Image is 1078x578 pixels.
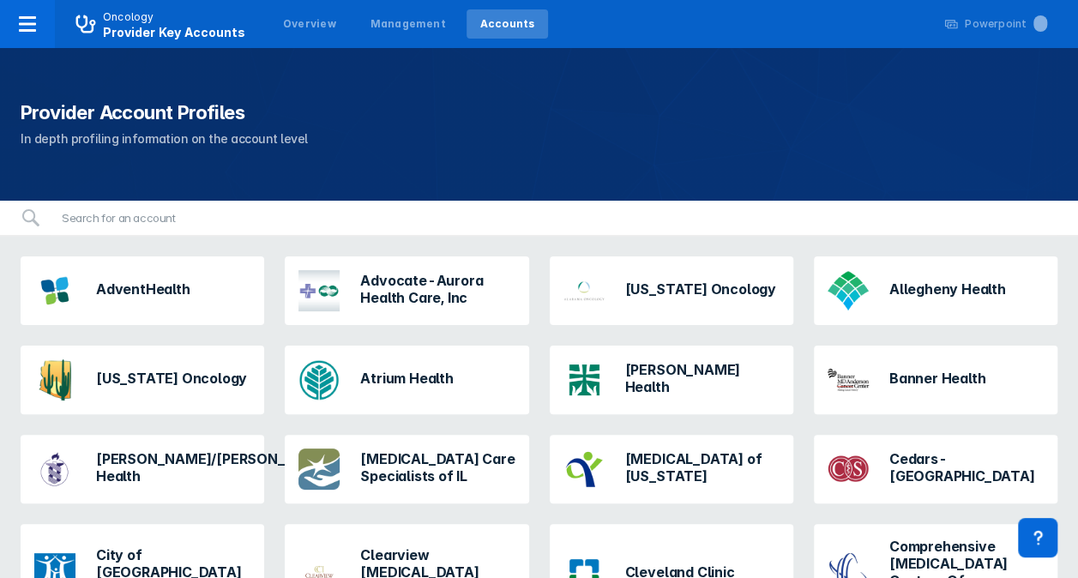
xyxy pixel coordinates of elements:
[96,370,247,387] h3: [US_STATE] Oncology
[51,201,1057,235] input: Search for an account
[285,346,528,414] a: Atrium Health
[21,435,264,503] a: [PERSON_NAME]/[PERSON_NAME] Health
[625,450,780,485] h3: [MEDICAL_DATA] of [US_STATE]
[34,449,75,490] img: beth-israel-deaconess.png
[625,361,780,395] h3: [PERSON_NAME] Health
[103,25,245,39] span: Provider Key Accounts
[285,435,528,503] a: [MEDICAL_DATA] Care Specialists of IL
[889,450,1044,485] h3: Cedars-[GEOGRAPHIC_DATA]
[370,16,446,32] div: Management
[96,450,312,485] h3: [PERSON_NAME]/[PERSON_NAME] Health
[828,449,869,490] img: cedars-sinai-medical-center.png
[298,359,340,400] img: atrium-health.png
[96,280,190,298] h3: AdventHealth
[1018,518,1057,557] div: Contact Support
[563,449,605,490] img: cancer-center-of-ks.png
[34,270,75,311] img: adventhealth.png
[828,270,869,311] img: allegheny-general-hospital.png
[550,346,793,414] a: [PERSON_NAME] Health
[563,270,605,311] img: alabama-oncology.png
[283,16,336,32] div: Overview
[21,346,264,414] a: [US_STATE] Oncology
[285,256,528,325] a: Advocate-Aurora Health Care, Inc
[480,16,535,32] div: Accounts
[298,449,340,490] img: cancer-care-specialist-il.png
[814,256,1057,325] a: Allegheny Health
[360,370,453,387] h3: Atrium Health
[814,346,1057,414] a: Banner Health
[360,450,515,485] h3: [MEDICAL_DATA] Care Specialists of IL
[625,280,776,298] h3: [US_STATE] Oncology
[298,270,340,311] img: advocate-aurora.png
[21,256,264,325] a: AdventHealth
[814,435,1057,503] a: Cedars-[GEOGRAPHIC_DATA]
[889,370,985,387] h3: Banner Health
[269,9,350,39] a: Overview
[357,9,460,39] a: Management
[965,16,1047,32] div: Powerpoint
[828,359,869,400] img: banner-md-anderson.png
[467,9,549,39] a: Accounts
[889,280,1006,298] h3: Allegheny Health
[34,359,75,400] img: az-oncology-associates.png
[21,129,1057,149] p: In depth profiling information on the account level
[550,256,793,325] a: [US_STATE] Oncology
[550,435,793,503] a: [MEDICAL_DATA] of [US_STATE]
[103,9,154,25] p: Oncology
[21,99,1057,125] h1: Provider Account Profiles
[563,364,605,395] img: avera-health.png
[360,272,515,306] h3: Advocate-Aurora Health Care, Inc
